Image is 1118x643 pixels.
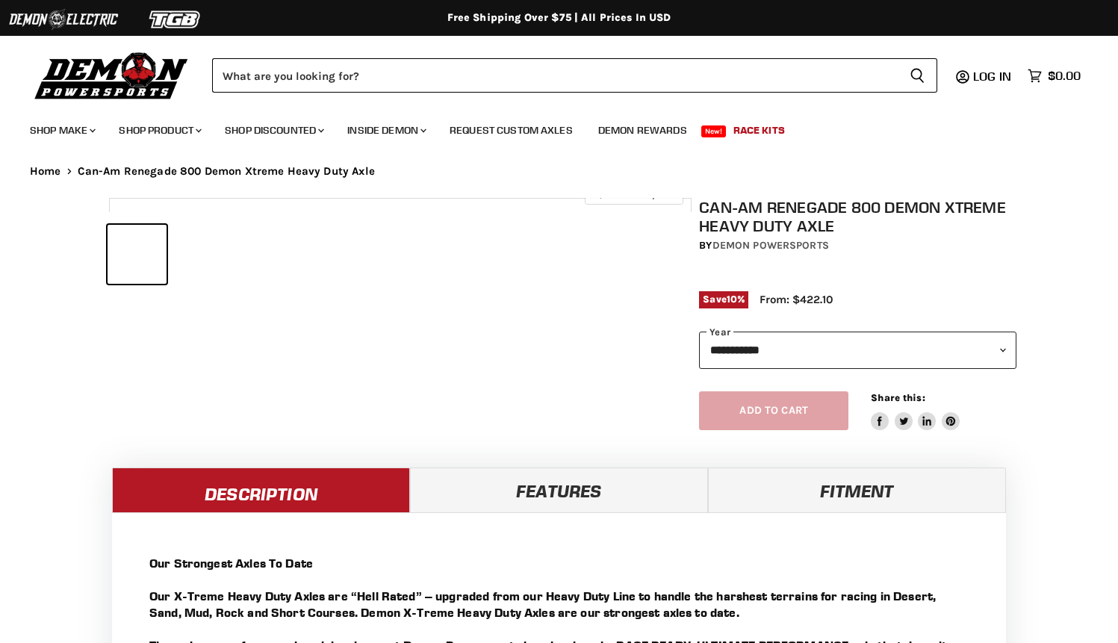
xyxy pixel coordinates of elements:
[760,293,833,306] span: From: $422.10
[30,49,193,102] img: Demon Powersports
[19,109,1077,146] ul: Main menu
[966,69,1020,83] a: Log in
[592,188,675,199] span: Click to expand
[7,5,119,34] img: Demon Electric Logo 2
[410,468,708,512] a: Features
[78,165,375,178] span: Can-Am Renegade 800 Demon Xtreme Heavy Duty Axle
[235,225,294,284] button: IMAGE thumbnail
[699,332,1016,368] select: year
[722,115,796,146] a: Race Kits
[336,115,435,146] a: Inside Demon
[973,69,1011,84] span: Log in
[108,225,167,284] button: IMAGE thumbnail
[871,392,925,403] span: Share this:
[119,5,232,34] img: TGB Logo 2
[108,115,211,146] a: Shop Product
[712,239,829,252] a: Demon Powersports
[708,468,1006,512] a: Fitment
[701,125,727,137] span: New!
[1048,69,1081,83] span: $0.00
[299,225,358,284] button: IMAGE thumbnail
[438,115,584,146] a: Request Custom Axles
[1020,65,1088,87] a: $0.00
[898,58,937,93] button: Search
[727,293,737,305] span: 10
[30,165,61,178] a: Home
[214,115,333,146] a: Shop Discounted
[699,237,1016,254] div: by
[699,198,1016,235] h1: Can-Am Renegade 800 Demon Xtreme Heavy Duty Axle
[587,115,698,146] a: Demon Rewards
[19,115,105,146] a: Shop Make
[212,58,898,93] input: Search
[699,291,748,308] span: Save %
[871,391,960,431] aside: Share this:
[212,58,937,93] form: Product
[112,468,410,512] a: Description
[171,225,230,284] button: IMAGE thumbnail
